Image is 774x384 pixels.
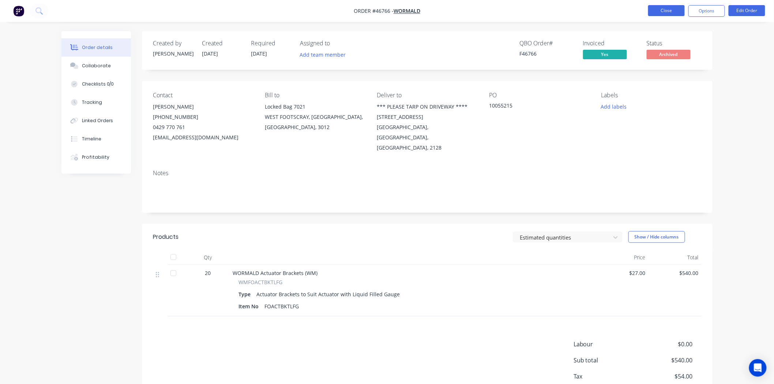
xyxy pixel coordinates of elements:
div: Labels [601,92,702,99]
div: WEST FOOTSCRAY, [GEOGRAPHIC_DATA], [GEOGRAPHIC_DATA], 3012 [265,112,365,132]
button: Order details [61,38,131,57]
button: Show / Hide columns [628,231,685,243]
span: Yes [583,50,627,59]
span: Labour [574,340,639,349]
div: Locked Bag 7021 [265,102,365,112]
div: QBO Order # [519,40,574,47]
div: [GEOGRAPHIC_DATA], [GEOGRAPHIC_DATA], [GEOGRAPHIC_DATA], 2128 [377,122,477,153]
div: Status [647,40,702,47]
button: Checklists 0/0 [61,75,131,93]
span: WMFOACTBKTLFG [238,278,282,286]
div: [PERSON_NAME][PHONE_NUMBER]0429 770 761[EMAIL_ADDRESS][DOMAIN_NAME] [153,102,253,143]
div: Checklists 0/0 [82,81,114,87]
div: Actuator Brackets to Suit Actuator with Liquid Filled Gauge [253,289,403,300]
span: $540.00 [639,356,693,365]
div: Open Intercom Messenger [749,359,767,377]
button: Linked Orders [61,112,131,130]
div: Locked Bag 7021WEST FOOTSCRAY, [GEOGRAPHIC_DATA], [GEOGRAPHIC_DATA], 3012 [265,102,365,132]
button: Collaborate [61,57,131,75]
span: $540.00 [651,269,699,277]
div: 10055215 [489,102,580,112]
button: Profitability [61,148,131,166]
div: Products [153,233,179,241]
button: Close [648,5,685,16]
button: Add labels [597,102,631,112]
div: PO [489,92,589,99]
span: Order #46766 - [354,8,394,15]
div: Total [649,250,702,265]
div: F46766 [519,50,574,57]
div: FOACTBKTLFG [262,301,302,312]
div: Tracking [82,99,102,106]
div: [PHONE_NUMBER] [153,112,253,122]
div: Invoiced [583,40,638,47]
div: Item No [238,301,262,312]
div: Created [202,40,242,47]
div: Order details [82,44,113,51]
div: Bill to [265,92,365,99]
div: *** PLEASE TARP ON DRIVEWAY **** [STREET_ADDRESS] [377,102,477,122]
div: Price [595,250,649,265]
span: [DATE] [202,50,218,57]
span: Sub total [574,356,639,365]
span: $27.00 [598,269,646,277]
img: Factory [13,5,24,16]
span: Tax [574,372,639,381]
span: $0.00 [639,340,693,349]
div: *** PLEASE TARP ON DRIVEWAY **** [STREET_ADDRESS][GEOGRAPHIC_DATA], [GEOGRAPHIC_DATA], [GEOGRAPHI... [377,102,477,153]
button: Options [688,5,725,17]
span: $54.00 [639,372,693,381]
span: [DATE] [251,50,267,57]
div: [PERSON_NAME] [153,50,193,57]
div: Required [251,40,291,47]
div: Deliver to [377,92,477,99]
a: WORMALD [394,8,420,15]
div: Timeline [82,136,101,142]
div: Created by [153,40,193,47]
div: Notes [153,170,702,177]
span: 20 [205,269,211,277]
div: Type [238,289,253,300]
div: Assigned to [300,40,373,47]
button: Edit Order [729,5,765,16]
div: Collaborate [82,63,111,69]
div: Linked Orders [82,117,113,124]
button: Tracking [61,93,131,112]
span: WORMALD Actuator Brackets (WM) [233,270,318,276]
span: Archived [647,50,691,59]
div: 0429 770 761 [153,122,253,132]
div: Contact [153,92,253,99]
div: Profitability [82,154,109,161]
button: Timeline [61,130,131,148]
button: Add team member [296,50,350,60]
div: [EMAIL_ADDRESS][DOMAIN_NAME] [153,132,253,143]
button: Add team member [300,50,350,60]
div: [PERSON_NAME] [153,102,253,112]
div: Qty [186,250,230,265]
